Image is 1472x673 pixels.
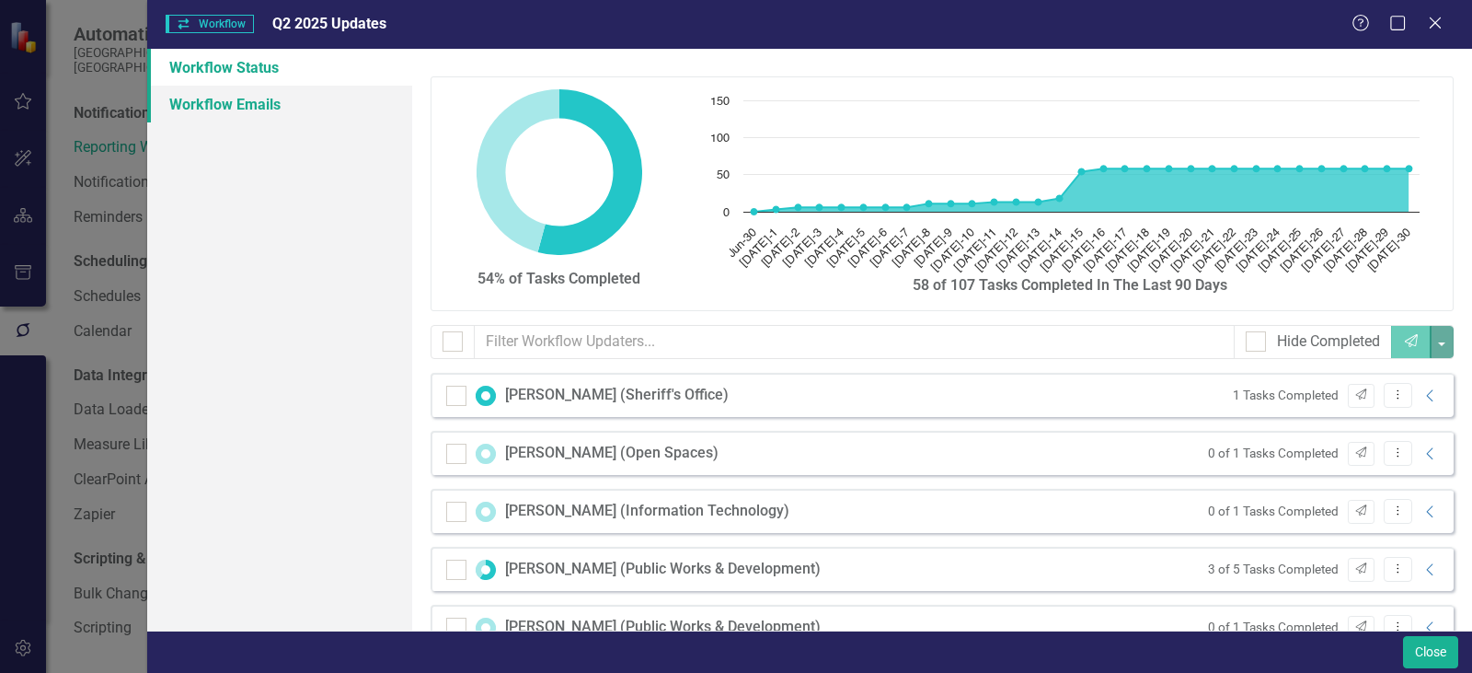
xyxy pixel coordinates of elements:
[725,226,758,260] text: Jun-30
[1012,198,1019,205] path: Jul-12, 13. Tasks Completed.
[1235,226,1282,274] text: [DATE]-24
[474,325,1235,359] input: Filter Workflow Updaters...
[1273,165,1281,172] path: Jul-24, 58. Tasks Completed.
[1405,165,1412,172] path: Jul-30, 58. Tasks Completed.
[929,226,977,274] text: [DATE]-10
[147,49,412,86] a: Workflow Status
[1403,636,1458,668] button: Close
[890,226,933,270] text: [DATE]-8
[1190,226,1238,274] text: [DATE]-22
[925,200,932,207] path: Jul-8, 11. Tasks Completed.
[1147,226,1195,274] text: [DATE]-20
[1165,165,1172,172] path: Jul-19, 58. Tasks Completed.
[147,86,412,122] a: Workflow Emails
[846,226,890,270] text: [DATE]-6
[710,96,730,108] text: 150
[505,443,719,464] div: [PERSON_NAME] (Open Spaces)
[1208,561,1339,578] small: 3 of 5 Tasks Completed
[794,203,801,211] path: Jul-2, 6. Tasks Completed.
[1143,165,1150,172] path: Jul-18, 58. Tasks Completed.
[737,226,780,270] text: [DATE]-1
[1187,165,1194,172] path: Jul-20, 58. Tasks Completed.
[1295,165,1303,172] path: Jul-25, 58. Tasks Completed.
[947,200,954,207] path: Jul-9, 11. Tasks Completed.
[815,203,822,211] path: Jul-3, 6. Tasks Completed.
[802,226,845,270] text: [DATE]-4
[1099,165,1107,172] path: Jul-16, 58. Tasks Completed.
[1322,226,1370,274] text: [DATE]-28
[1077,168,1085,175] path: Jul-15, 54. Tasks Completed.
[772,205,779,213] path: Jul-1, 3. Tasks Completed.
[717,169,730,181] text: 50
[1034,198,1041,205] path: Jul-13, 13. Tasks Completed.
[1017,226,1064,274] text: [DATE]-14
[1208,445,1339,462] small: 0 of 1 Tasks Completed
[912,226,955,270] text: [DATE]-9
[1252,165,1259,172] path: Jul-23, 58. Tasks Completed.
[1208,619,1339,636] small: 0 of 1 Tasks Completed
[913,276,1227,294] strong: 58 of 107 Tasks Completed In The Last 90 Days
[710,133,730,145] text: 100
[868,226,912,270] text: [DATE]-7
[166,15,254,33] span: Workflow
[723,207,730,219] text: 0
[1213,226,1260,274] text: [DATE]-23
[1208,165,1215,172] path: Jul-21, 58. Tasks Completed.
[951,226,998,273] text: [DATE]-11
[1125,226,1173,274] text: [DATE]-19
[1230,165,1237,172] path: Jul-22, 58. Tasks Completed.
[1343,226,1391,274] text: [DATE]-29
[701,91,1429,275] svg: Interactive chart
[1278,226,1326,274] text: [DATE]-26
[505,501,789,522] div: [PERSON_NAME] (Information Technology)
[1365,226,1413,274] text: [DATE]-30
[505,385,729,406] div: [PERSON_NAME] (Sheriff's Office)
[1383,165,1390,172] path: Jul-29, 58. Tasks Completed.
[1340,165,1347,172] path: Jul-27, 58. Tasks Completed.
[505,559,821,580] div: [PERSON_NAME] (Public Works & Development)
[972,226,1020,274] text: [DATE]-12
[1277,331,1380,353] div: Hide Completed
[837,203,845,211] path: Jul-4, 6. Tasks Completed.
[1317,165,1325,172] path: Jul-26, 58. Tasks Completed.
[1121,165,1128,172] path: Jul-17, 58. Tasks Completed.
[505,617,821,638] div: [PERSON_NAME] (Public Works & Development)
[990,198,997,205] path: Jul-11, 13. Tasks Completed.
[477,270,640,287] strong: 54% of Tasks Completed
[1208,503,1339,520] small: 0 of 1 Tasks Completed
[1055,194,1063,202] path: Jul-14, 18. Tasks Completed.
[1300,226,1348,274] text: [DATE]-27
[881,203,889,211] path: Jul-6, 6. Tasks Completed.
[1233,387,1339,404] small: 1 Tasks Completed
[1103,226,1151,274] text: [DATE]-18
[1060,226,1108,274] text: [DATE]-16
[859,203,867,211] path: Jul-5, 6. Tasks Completed.
[750,208,757,215] path: Jun-30, 0. Tasks Completed.
[995,226,1042,274] text: [DATE]-13
[824,226,868,270] text: [DATE]-5
[903,203,910,211] path: Jul-7, 6. Tasks Completed.
[1038,226,1086,274] text: [DATE]-15
[1169,226,1217,274] text: [DATE]-21
[701,91,1440,275] div: Chart. Highcharts interactive chart.
[781,226,824,270] text: [DATE]-3
[1361,165,1368,172] path: Jul-28, 58. Tasks Completed.
[759,226,802,270] text: [DATE]-2
[272,15,386,32] span: Q2 2025 Updates
[968,200,975,207] path: Jul-10, 11. Tasks Completed.
[1256,226,1304,274] text: [DATE]-25
[1082,226,1130,274] text: [DATE]-17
